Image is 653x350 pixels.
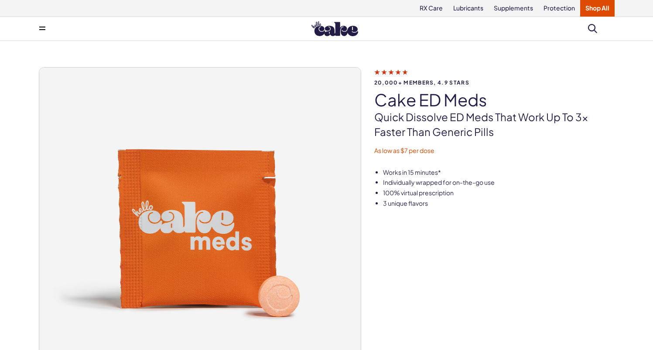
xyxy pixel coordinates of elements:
li: 3 unique flavors [383,199,615,208]
a: 20,000+ members, 4.9 stars [374,68,615,85]
li: Works in 15 minutes* [383,168,615,177]
img: Hello Cake [311,21,358,36]
li: 100% virtual prescription [383,189,615,197]
h1: Cake ED Meds [374,91,615,109]
p: As low as $7 per dose [374,146,615,155]
span: 20,000+ members, 4.9 stars [374,80,615,85]
li: Individually wrapped for on-the-go use [383,178,615,187]
p: Quick dissolve ED Meds that work up to 3x faster than generic pills [374,110,615,139]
